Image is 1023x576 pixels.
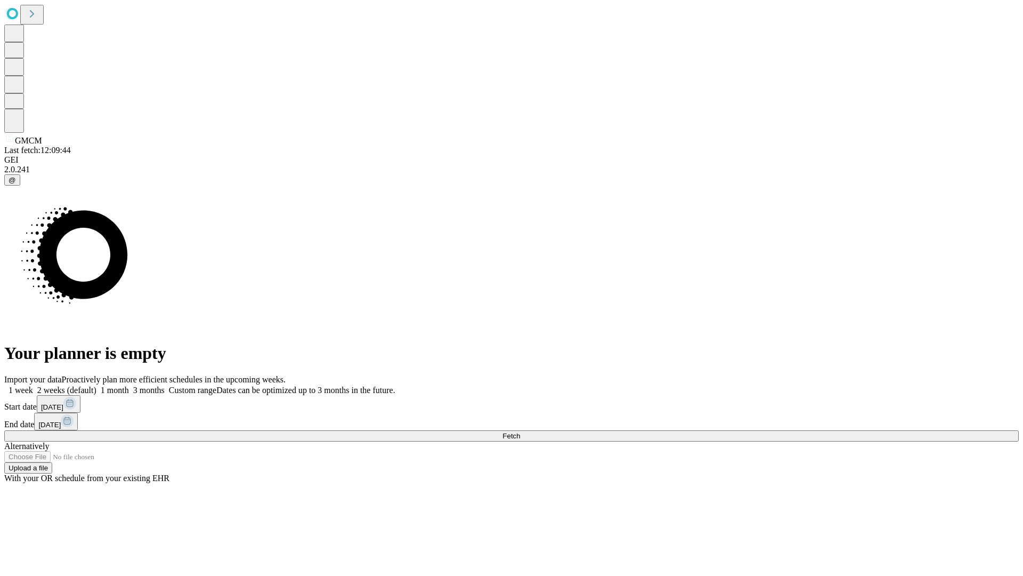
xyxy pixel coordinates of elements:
[4,375,62,384] span: Import your data
[133,386,165,395] span: 3 months
[9,386,33,395] span: 1 week
[4,343,1019,363] h1: Your planner is empty
[4,395,1019,413] div: Start date
[34,413,78,430] button: [DATE]
[4,413,1019,430] div: End date
[101,386,129,395] span: 1 month
[4,474,169,483] span: With your OR schedule from your existing EHR
[9,176,16,184] span: @
[38,421,61,429] span: [DATE]
[4,430,1019,442] button: Fetch
[4,146,71,155] span: Last fetch: 12:09:44
[4,442,49,451] span: Alternatively
[4,165,1019,174] div: 2.0.241
[4,462,52,474] button: Upload a file
[37,386,96,395] span: 2 weeks (default)
[41,403,63,411] span: [DATE]
[4,174,20,186] button: @
[15,136,42,145] span: GMCM
[62,375,286,384] span: Proactively plan more efficient schedules in the upcoming weeks.
[216,386,395,395] span: Dates can be optimized up to 3 months in the future.
[4,155,1019,165] div: GEI
[502,432,520,440] span: Fetch
[37,395,80,413] button: [DATE]
[169,386,216,395] span: Custom range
